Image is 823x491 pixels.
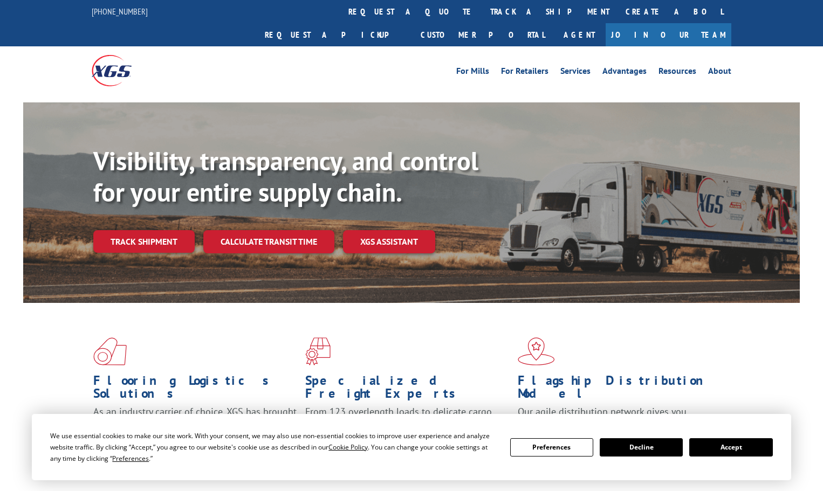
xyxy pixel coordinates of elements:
[413,23,553,46] a: Customer Portal
[708,67,731,79] a: About
[553,23,606,46] a: Agent
[93,144,478,209] b: Visibility, transparency, and control for your entire supply chain.
[305,374,509,405] h1: Specialized Freight Experts
[203,230,334,253] a: Calculate transit time
[343,230,435,253] a: XGS ASSISTANT
[606,23,731,46] a: Join Our Team
[112,454,149,463] span: Preferences
[257,23,413,46] a: Request a pickup
[92,6,148,17] a: [PHONE_NUMBER]
[560,67,591,79] a: Services
[305,405,509,453] p: From 123 overlength loads to delicate cargo, our experienced staff knows the best way to move you...
[93,337,127,365] img: xgs-icon-total-supply-chain-intelligence-red
[659,67,696,79] a: Resources
[518,374,722,405] h1: Flagship Distribution Model
[93,374,297,405] h1: Flooring Logistics Solutions
[518,337,555,365] img: xgs-icon-flagship-distribution-model-red
[510,438,593,457] button: Preferences
[518,405,716,431] span: Our agile distribution network gives you nationwide inventory management on demand.
[600,438,683,457] button: Decline
[689,438,772,457] button: Accept
[602,67,647,79] a: Advantages
[93,405,297,444] span: As an industry carrier of choice, XGS has brought innovation and dedication to flooring logistics...
[501,67,548,79] a: For Retailers
[305,337,331,365] img: xgs-icon-focused-on-flooring-red
[328,442,368,452] span: Cookie Policy
[50,430,497,464] div: We use essential cookies to make our site work. With your consent, we may also use non-essential ...
[32,414,791,480] div: Cookie Consent Prompt
[93,230,195,253] a: Track shipment
[456,67,489,79] a: For Mills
